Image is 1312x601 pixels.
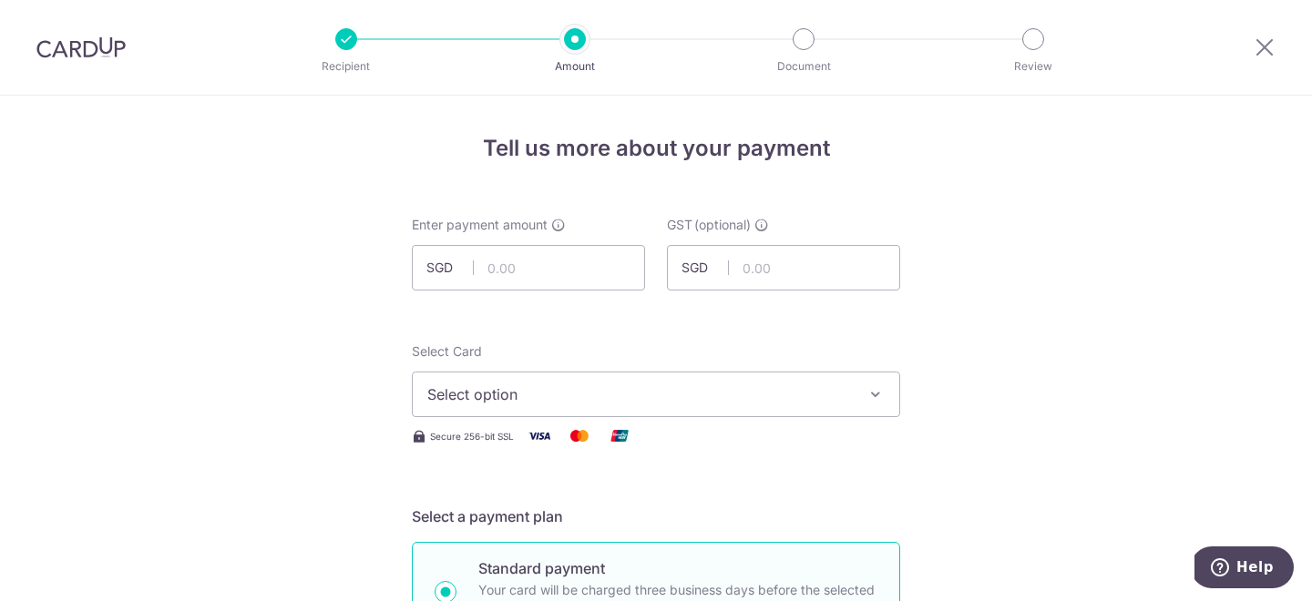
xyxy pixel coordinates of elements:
[36,36,126,58] img: CardUp
[412,216,548,234] span: Enter payment amount
[426,259,474,277] span: SGD
[966,57,1101,76] p: Review
[694,216,751,234] span: (optional)
[412,372,900,417] button: Select option
[667,245,900,290] input: 0.00
[682,259,729,277] span: SGD
[736,57,871,76] p: Document
[667,216,692,234] span: GST
[601,424,638,447] img: Union Pay
[412,343,482,359] span: translation missing: en.payables.payment_networks.credit_card.summary.labels.select_card
[430,429,514,443] span: Secure 256-bit SSL
[1194,546,1294,592] iframe: Opens a widget where you can find more information
[412,245,645,290] input: 0.00
[427,383,852,405] span: Select option
[412,132,900,165] h4: Tell us more about your payment
[478,557,877,579] p: Standard payment
[561,424,598,447] img: Mastercard
[279,57,414,76] p: Recipient
[507,57,642,76] p: Amount
[521,424,558,447] img: Visa
[412,505,900,527] h5: Select a payment plan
